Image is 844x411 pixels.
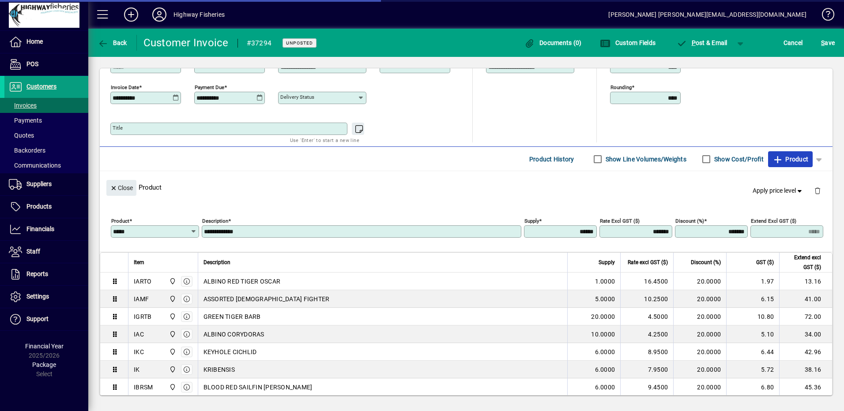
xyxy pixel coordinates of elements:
[26,315,49,322] span: Support
[749,183,807,199] button: Apply price level
[726,343,779,361] td: 6.44
[290,135,359,145] mat-hint: Use 'Enter' to start a new line
[143,36,229,50] div: Customer Invoice
[785,253,821,272] span: Extend excl GST ($)
[9,117,42,124] span: Payments
[110,181,133,195] span: Close
[779,343,832,361] td: 42.96
[599,258,615,267] span: Supply
[768,151,813,167] button: Product
[203,258,230,267] span: Description
[203,347,257,356] span: KEYHOLE CICHLID
[807,180,828,201] button: Delete
[4,143,88,158] a: Backorders
[598,35,658,51] button: Custom Fields
[167,276,177,286] span: Highway Fisheries Ltd
[167,382,177,392] span: Highway Fisheries Ltd
[4,218,88,240] a: Financials
[26,270,48,277] span: Reports
[195,84,224,90] mat-label: Payment due
[117,7,145,22] button: Add
[626,383,668,392] div: 9.4500
[673,343,726,361] td: 20.0000
[280,94,314,100] mat-label: Delivery status
[779,325,832,343] td: 34.00
[626,295,668,303] div: 10.2500
[595,365,615,374] span: 6.0000
[626,330,668,339] div: 4.2500
[26,225,54,232] span: Financials
[756,258,774,267] span: GST ($)
[673,361,726,378] td: 20.0000
[784,36,803,50] span: Cancel
[821,36,835,50] span: ave
[98,39,127,46] span: Back
[626,347,668,356] div: 8.9500
[203,383,313,392] span: BLOOD RED SAILFIN [PERSON_NAME]
[4,158,88,173] a: Communications
[134,365,140,374] div: IK
[134,277,151,286] div: IARTO
[626,312,668,321] div: 4.5000
[26,248,40,255] span: Staff
[595,383,615,392] span: 6.0000
[167,347,177,357] span: Highway Fisheries Ltd
[95,35,129,51] button: Back
[134,330,144,339] div: IAC
[26,60,38,67] span: POS
[134,295,149,303] div: IAMF
[779,308,832,325] td: 72.00
[600,218,640,224] mat-label: Rate excl GST ($)
[522,35,584,51] button: Documents (0)
[104,183,139,191] app-page-header-button: Close
[26,293,49,300] span: Settings
[726,273,779,290] td: 1.97
[675,218,704,224] mat-label: Discount (%)
[673,273,726,290] td: 20.0000
[134,347,144,356] div: IKC
[4,308,88,330] a: Support
[203,295,330,303] span: ASSORTED [DEMOGRAPHIC_DATA] FIGHTER
[106,180,136,196] button: Close
[524,39,582,46] span: Documents (0)
[100,171,833,203] div: Product
[595,295,615,303] span: 5.0000
[673,290,726,308] td: 20.0000
[203,277,281,286] span: ALBINO RED TIGER OSCAR
[25,343,64,350] span: Financial Year
[4,128,88,143] a: Quotes
[600,39,656,46] span: Custom Fields
[4,98,88,113] a: Invoices
[691,258,721,267] span: Discount (%)
[819,35,837,51] button: Save
[626,277,668,286] div: 16.4500
[111,218,129,224] mat-label: Product
[26,180,52,187] span: Suppliers
[9,162,61,169] span: Communications
[628,258,668,267] span: Rate excl GST ($)
[672,35,732,51] button: Post & Email
[526,151,578,167] button: Product History
[815,2,833,30] a: Knowledge Base
[726,290,779,308] td: 6.15
[595,347,615,356] span: 6.0000
[673,378,726,396] td: 20.0000
[4,241,88,263] a: Staff
[167,329,177,339] span: Highway Fisheries Ltd
[9,147,45,154] span: Backorders
[173,7,225,22] div: Highway Fisheries
[779,378,832,396] td: 45.36
[781,35,805,51] button: Cancel
[113,125,123,131] mat-label: Title
[286,40,313,46] span: Unposted
[4,286,88,308] a: Settings
[247,36,272,50] div: #37294
[88,35,137,51] app-page-header-button: Back
[726,378,779,396] td: 6.80
[202,218,228,224] mat-label: Description
[167,312,177,321] span: Highway Fisheries Ltd
[203,312,261,321] span: GREEN TIGER BARB
[167,294,177,304] span: Highway Fisheries Ltd
[821,39,825,46] span: S
[673,325,726,343] td: 20.0000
